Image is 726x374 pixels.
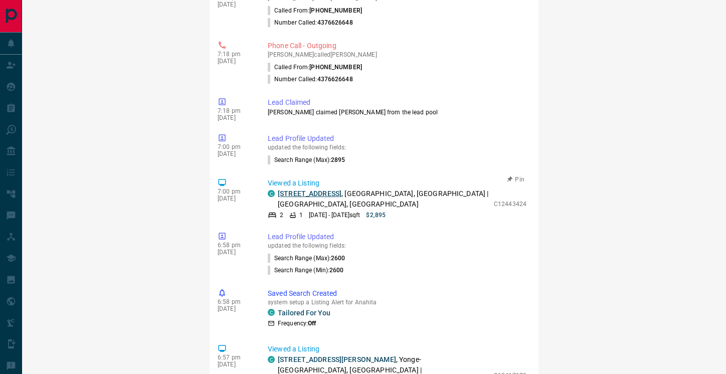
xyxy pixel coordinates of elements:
[268,190,275,197] div: condos.ca
[268,133,526,144] p: Lead Profile Updated
[268,155,345,164] p: Search Range (Max) :
[268,144,526,151] p: updated the following fields:
[366,211,386,220] p: $2,895
[317,19,353,26] span: 4376626648
[309,211,360,220] p: [DATE] - [DATE] sqft
[218,249,253,256] p: [DATE]
[268,41,526,51] p: Phone Call - Outgoing
[329,267,343,274] span: 2600
[299,211,303,220] p: 1
[268,356,275,363] div: condos.ca
[278,355,396,363] a: [STREET_ADDRESS][PERSON_NAME]
[268,178,526,189] p: Viewed a Listing
[278,190,341,198] a: [STREET_ADDRESS]
[268,254,345,263] p: Search Range (Max) :
[268,299,526,306] p: system setup a Listing Alert for Anahita
[218,298,253,305] p: 6:58 pm
[218,188,253,195] p: 7:00 pm
[278,319,316,328] p: Frequency:
[268,242,526,249] p: updated the following fields:
[218,114,253,121] p: [DATE]
[331,255,345,262] span: 2600
[218,1,253,8] p: [DATE]
[268,108,526,117] p: [PERSON_NAME] claimed [PERSON_NAME] from the lead pool
[268,75,353,84] p: Number Called:
[268,18,353,27] p: Number Called:
[331,156,345,163] span: 2895
[278,309,330,317] a: Tailored For You
[268,266,344,275] p: Search Range (Min) :
[278,189,489,210] p: , [GEOGRAPHIC_DATA], [GEOGRAPHIC_DATA] | [GEOGRAPHIC_DATA], [GEOGRAPHIC_DATA]
[501,175,530,184] button: Pin
[218,150,253,157] p: [DATE]
[280,211,283,220] p: 2
[268,97,526,108] p: Lead Claimed
[218,195,253,202] p: [DATE]
[317,76,353,83] span: 4376626648
[268,309,275,316] div: condos.ca
[218,242,253,249] p: 6:58 pm
[218,361,253,368] p: [DATE]
[308,320,316,327] strong: Off
[268,51,526,58] p: [PERSON_NAME] called [PERSON_NAME]
[218,51,253,58] p: 7:18 pm
[494,200,526,209] p: C12443424
[218,58,253,65] p: [DATE]
[268,288,526,299] p: Saved Search Created
[268,344,526,354] p: Viewed a Listing
[218,354,253,361] p: 6:57 pm
[268,63,362,72] p: Called From:
[218,143,253,150] p: 7:00 pm
[218,305,253,312] p: [DATE]
[218,107,253,114] p: 7:18 pm
[309,7,362,14] span: [PHONE_NUMBER]
[309,64,362,71] span: [PHONE_NUMBER]
[268,6,362,15] p: Called From:
[268,232,526,242] p: Lead Profile Updated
